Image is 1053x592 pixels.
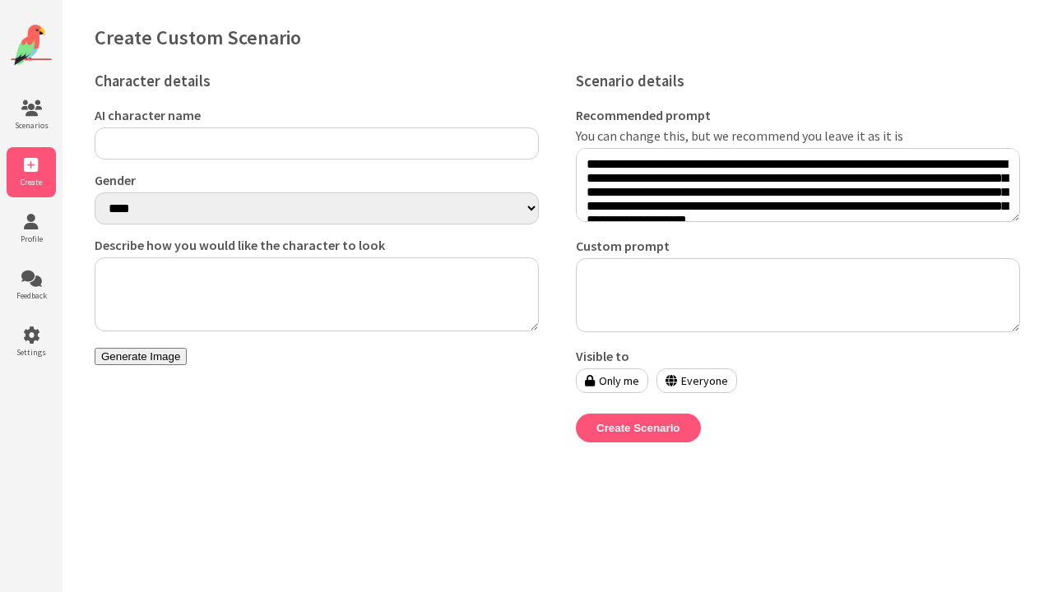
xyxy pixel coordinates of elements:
[656,368,737,393] label: Everyone
[576,414,701,442] button: Create Scenario
[95,25,1020,50] h1: Create Custom Scenario
[95,107,539,123] label: AI character name
[7,234,56,244] span: Profile
[576,72,1020,90] h3: Scenario details
[11,25,52,66] img: Website Logo
[576,127,1020,144] label: You can change this, but we recommend you leave it as it is
[95,348,187,365] button: Generate Image
[7,347,56,358] span: Settings
[95,72,539,90] h3: Character details
[7,120,56,131] span: Scenarios
[576,368,648,393] label: Only me
[576,238,1020,254] label: Custom prompt
[576,107,1020,123] label: Recommended prompt
[95,237,539,253] label: Describe how you would like the character to look
[95,172,539,188] label: Gender
[7,177,56,187] span: Create
[7,290,56,301] span: Feedback
[576,348,1020,364] label: Visible to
